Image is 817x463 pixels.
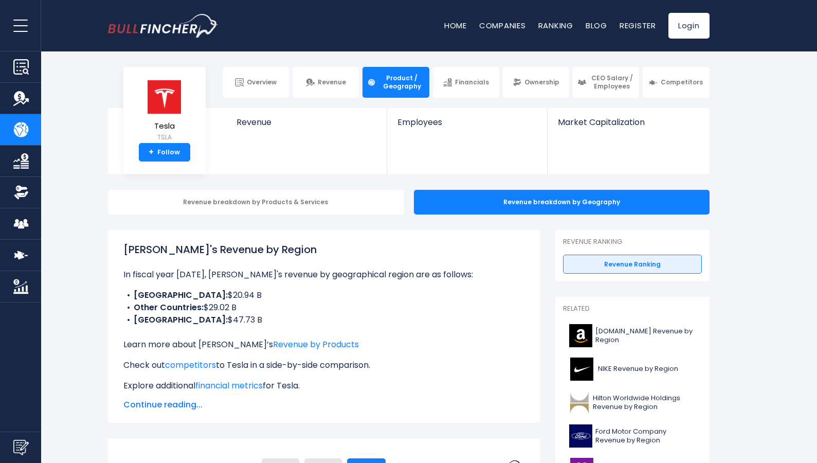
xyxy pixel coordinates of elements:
[668,13,710,39] a: Login
[247,78,277,86] span: Overview
[237,117,377,127] span: Revenue
[147,122,183,131] span: Tesla
[563,255,702,274] a: Revenue Ranking
[503,67,569,98] a: Ownership
[123,314,524,326] li: $47.73 B
[563,305,702,313] p: Related
[569,424,592,448] img: F logo
[123,399,524,411] span: Continue reading...
[595,428,696,445] span: Ford Motor Company Revenue by Region
[139,143,190,162] a: +Follow
[226,108,387,145] a: Revenue
[123,339,524,351] p: Learn more about [PERSON_NAME]’s
[661,78,703,86] span: Competitors
[444,20,467,31] a: Home
[620,20,656,31] a: Register
[134,289,228,301] b: [GEOGRAPHIC_DATA]:
[595,327,696,345] span: [DOMAIN_NAME] Revenue by Region
[387,108,547,145] a: Employees
[108,14,219,38] img: bullfincher logo
[147,133,183,142] small: TSLA
[123,380,524,392] p: Explore additional for Tesla.
[586,20,607,31] a: Blog
[123,242,524,257] h1: [PERSON_NAME]'s Revenue by Region
[123,301,524,314] li: $29.02 B
[318,78,346,86] span: Revenue
[433,67,499,98] a: Financials
[123,359,524,371] p: Check out to Tesla in a side-by-side comparison.
[573,67,639,98] a: CEO Salary / Employees
[479,20,526,31] a: Companies
[108,14,219,38] a: Go to homepage
[563,322,702,350] a: [DOMAIN_NAME] Revenue by Region
[643,67,709,98] a: Competitors
[13,185,29,200] img: Ownership
[149,148,154,157] strong: +
[273,339,359,350] a: Revenue by Products
[548,108,708,145] a: Market Capitalization
[414,190,710,215] div: Revenue breakdown by Geography
[569,391,590,414] img: HLT logo
[223,67,289,98] a: Overview
[538,20,573,31] a: Ranking
[123,289,524,301] li: $20.94 B
[379,74,424,90] span: Product / Geography
[598,365,678,373] span: NIKE Revenue by Region
[563,422,702,450] a: Ford Motor Company Revenue by Region
[563,355,702,383] a: NIKE Revenue by Region
[524,78,559,86] span: Ownership
[397,117,537,127] span: Employees
[146,79,183,144] a: Tesla TSLA
[134,314,228,326] b: [GEOGRAPHIC_DATA]:
[593,394,695,412] span: Hilton Worldwide Holdings Revenue by Region
[195,380,263,391] a: financial metrics
[558,117,698,127] span: Market Capitalization
[569,324,592,347] img: AMZN logo
[293,67,359,98] a: Revenue
[362,67,429,98] a: Product / Geography
[589,74,634,90] span: CEO Salary / Employees
[165,359,216,371] a: competitors
[563,388,702,417] a: Hilton Worldwide Holdings Revenue by Region
[123,269,524,281] p: In fiscal year [DATE], [PERSON_NAME]'s revenue by geographical region are as follows:
[134,301,204,313] b: Other Countries:
[569,358,595,381] img: NKE logo
[455,78,489,86] span: Financials
[563,238,702,246] p: Revenue Ranking
[108,190,404,215] div: Revenue breakdown by Products & Services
